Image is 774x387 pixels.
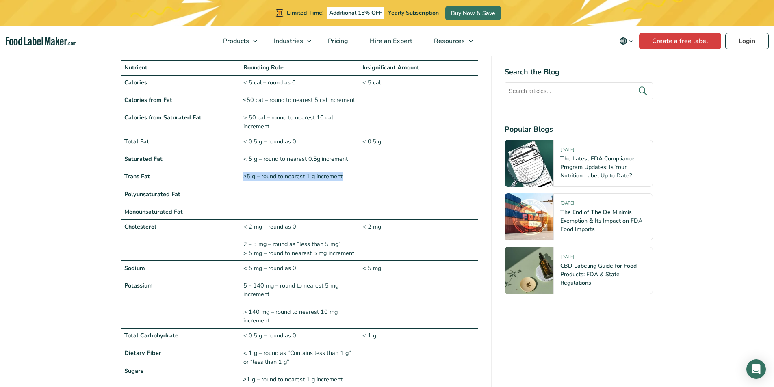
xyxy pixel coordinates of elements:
[212,26,261,56] a: Products
[359,219,478,261] td: < 2 mg
[560,200,574,210] span: [DATE]
[124,113,202,121] strong: Calories from Saturated Fat
[240,75,359,134] td: < 5 cal – round as 0 ≤50 cal – round to nearest 5 cal increment > 50 cal – round to nearest 10 ca...
[124,172,150,180] strong: Trans Fat
[240,134,359,219] td: < 0.5 g – round as 0 < 5 g – round to nearest 0.5g increment ≥5 g – round to nearest 1 g increment
[359,134,478,219] td: < 0.5 g
[124,78,147,86] strong: Calories
[124,264,145,272] strong: Sodium
[124,63,147,71] strong: Nutrient
[327,7,384,19] span: Additional 15% OFF
[240,261,359,329] td: < 5 mg – round as 0 5 – 140 mg – round to nearest 5 mg increment > 140 mg – round to nearest 10 m...
[367,37,413,45] span: Hire an Expert
[362,63,419,71] strong: Insignificant Amount
[124,367,143,375] strong: Sugars
[221,37,250,45] span: Products
[505,67,653,78] h4: Search the Blog
[124,137,149,145] strong: Total Fat
[359,261,478,329] td: < 5 mg
[317,26,357,56] a: Pricing
[388,9,439,17] span: Yearly Subscription
[560,147,574,156] span: [DATE]
[746,359,766,379] div: Open Intercom Messenger
[124,331,178,339] strong: Total Carbohydrate
[431,37,466,45] span: Resources
[124,96,172,104] strong: Calories from Fat
[124,223,156,231] strong: Cholesterol
[124,190,180,198] strong: Polyunsaturated Fat
[124,281,153,290] strong: Potassium
[505,124,653,135] h4: Popular Blogs
[6,37,76,46] a: Food Label Maker homepage
[240,219,359,261] td: < 2 mg – round as 0 2 – 5 mg – round as “less than 5 mg” > 5 mg – round to nearest 5 mg increment
[445,6,501,20] a: Buy Now & Save
[325,37,349,45] span: Pricing
[124,349,161,357] strong: Dietary Fiber
[560,155,635,179] a: The Latest FDA Compliance Program Updates: Is Your Nutrition Label Up to Date?
[124,155,163,163] strong: Saturated Fat
[505,82,653,99] input: Search articles...
[560,208,642,233] a: The End of The De Minimis Exemption & Its Impact on FDA Food Imports
[359,26,421,56] a: Hire an Expert
[614,33,639,49] button: Change language
[359,75,478,134] td: < 5 cal
[560,254,574,263] span: [DATE]
[639,33,721,49] a: Create a free label
[243,63,284,71] strong: Rounding Rule
[287,9,323,17] span: Limited Time!
[271,37,304,45] span: Industries
[725,33,769,49] a: Login
[263,26,315,56] a: Industries
[124,208,183,216] strong: Monounsaturated Fat
[560,262,637,287] a: CBD Labeling Guide for Food Products: FDA & State Regulations
[423,26,477,56] a: Resources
